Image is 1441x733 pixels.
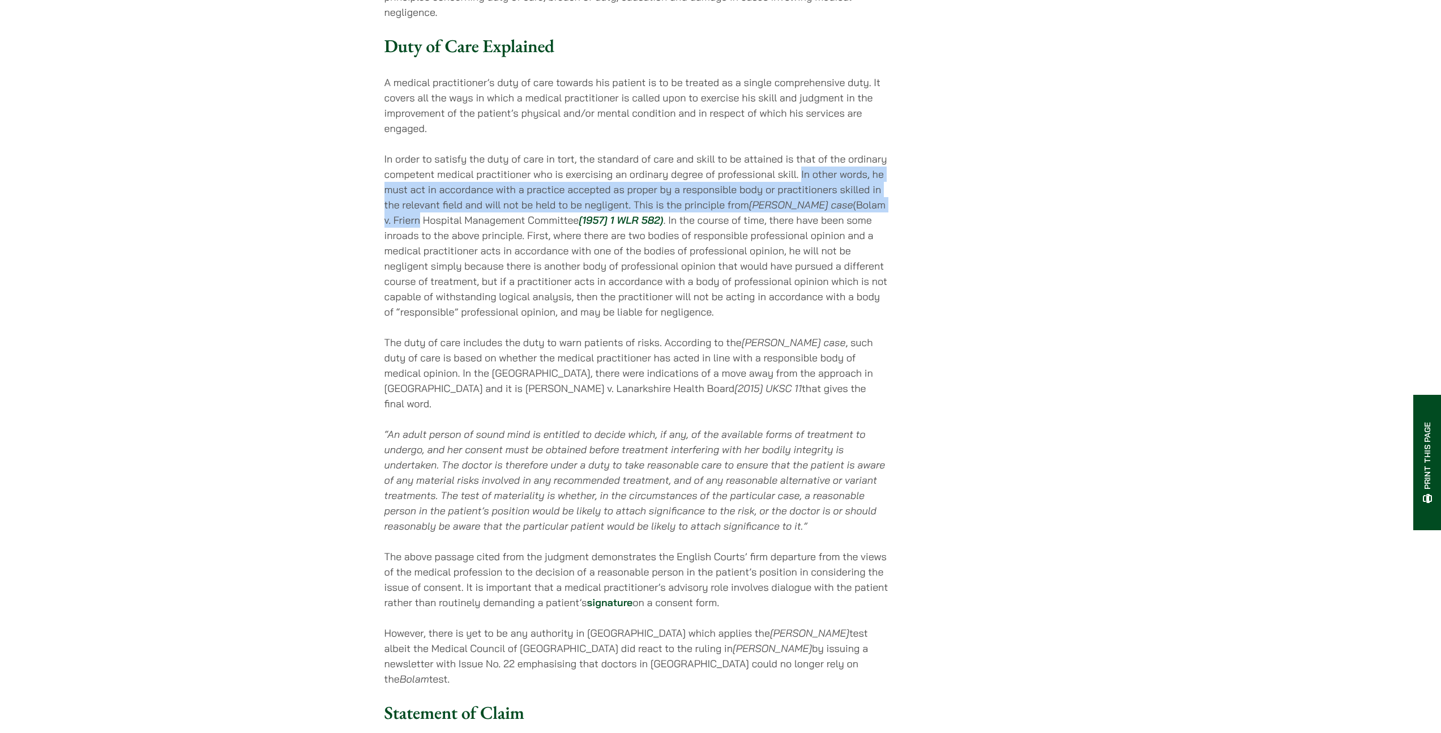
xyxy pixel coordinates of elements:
[384,428,886,532] em: “An adult person of sound mind is entitled to decide which, if any, of the available forms of tre...
[384,625,889,687] p: However, there is yet to be any authority in [GEOGRAPHIC_DATA] which applies the test albeit the ...
[384,34,554,58] strong: Duty of Care Explained
[384,151,889,319] p: In order to satisfy the duty of care in tort, the standard of care and skill to be attained is th...
[384,549,889,610] p: The above passage cited from the judgment demonstrates the English Courts’ firm departure from th...
[734,382,802,395] em: [2015] UKSC 11
[749,198,853,211] em: [PERSON_NAME] case
[384,75,889,136] p: A medical practitioner’s duty of care towards his patient is to be treated as a single comprehens...
[733,642,812,655] em: [PERSON_NAME]
[742,336,846,349] em: [PERSON_NAME] case
[400,672,429,685] em: Bolam
[770,627,849,640] em: [PERSON_NAME]
[587,596,632,609] a: signature
[579,214,663,227] a: [1957] 1 WLR 582)
[384,702,889,723] h3: Statement of Claim
[384,335,889,411] p: The duty of care includes the duty to warn patients of risks. According to the , such duty of car...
